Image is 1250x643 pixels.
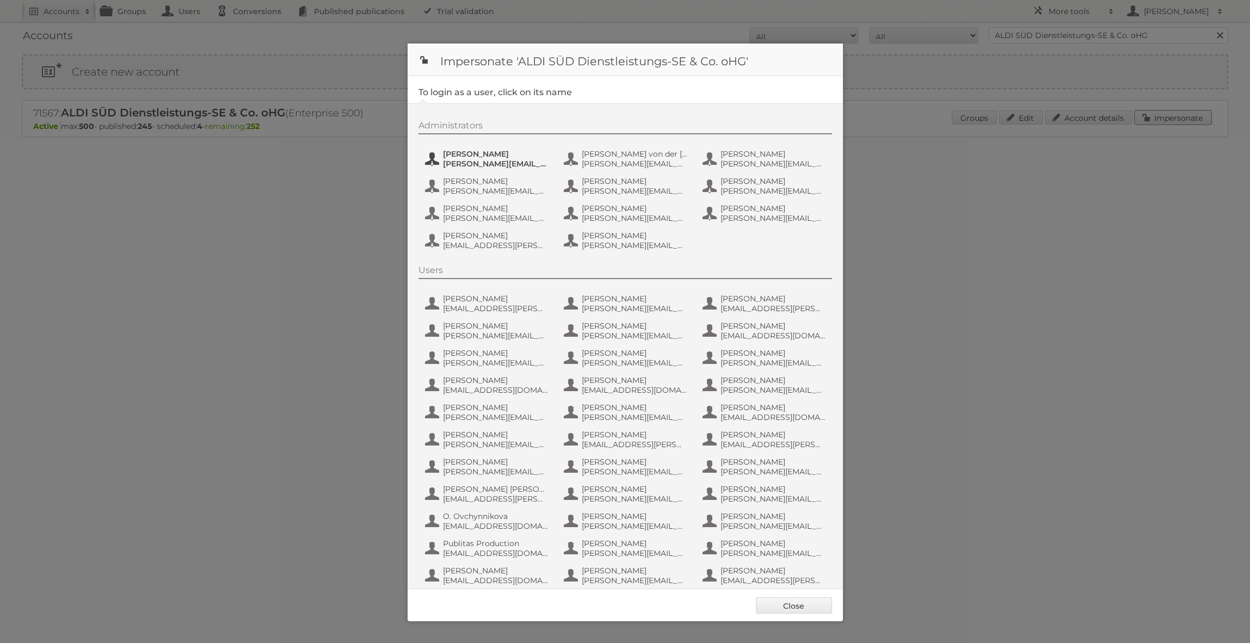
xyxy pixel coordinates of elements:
button: [PERSON_NAME] [EMAIL_ADDRESS][PERSON_NAME][DOMAIN_NAME] [563,429,691,450]
span: [PERSON_NAME] [582,176,687,186]
span: [PERSON_NAME][EMAIL_ADDRESS][DOMAIN_NAME] [582,521,687,531]
button: [PERSON_NAME] [PERSON_NAME][EMAIL_ADDRESS][DOMAIN_NAME] [424,456,552,478]
span: [PERSON_NAME] [582,511,687,521]
span: [EMAIL_ADDRESS][PERSON_NAME][DOMAIN_NAME] [443,240,549,250]
button: [PERSON_NAME] [PERSON_NAME][EMAIL_ADDRESS][PERSON_NAME][DOMAIN_NAME] [701,148,829,170]
span: [PERSON_NAME] [443,430,549,440]
span: [PERSON_NAME] [721,149,826,159]
span: [PERSON_NAME][EMAIL_ADDRESS][DOMAIN_NAME] [582,467,687,477]
button: [PERSON_NAME] [PERSON_NAME][EMAIL_ADDRESS][PERSON_NAME][DOMAIN_NAME] [563,401,691,423]
span: [PERSON_NAME] [721,375,826,385]
h1: Impersonate 'ALDI SÜD Dienstleistungs-SE & Co. oHG' [408,44,843,76]
button: [PERSON_NAME] [PERSON_NAME][EMAIL_ADDRESS][PERSON_NAME][DOMAIN_NAME] [424,175,552,197]
button: [PERSON_NAME] [PERSON_NAME][EMAIL_ADDRESS][PERSON_NAME][DOMAIN_NAME] [701,483,829,505]
button: [PERSON_NAME] [PERSON_NAME][EMAIL_ADDRESS][DOMAIN_NAME] [701,175,829,197]
button: [PERSON_NAME] [PERSON_NAME][EMAIL_ADDRESS][DOMAIN_NAME] [563,456,691,478]
span: [PERSON_NAME] [582,457,687,467]
button: [PERSON_NAME] [PERSON_NAME][EMAIL_ADDRESS][DOMAIN_NAME] [424,202,552,224]
button: [PERSON_NAME] [PERSON_NAME][EMAIL_ADDRESS][PERSON_NAME][DOMAIN_NAME] [701,347,829,369]
span: [EMAIL_ADDRESS][DOMAIN_NAME] [443,521,549,531]
button: [PERSON_NAME] [PERSON_NAME][EMAIL_ADDRESS][DOMAIN_NAME] [701,510,829,532]
span: [PERSON_NAME][EMAIL_ADDRESS][DOMAIN_NAME] [443,467,549,477]
span: [PERSON_NAME][EMAIL_ADDRESS][DOMAIN_NAME] [582,159,687,169]
span: [PERSON_NAME][EMAIL_ADDRESS][DOMAIN_NAME] [721,186,826,196]
div: Users [418,265,832,279]
span: [PERSON_NAME][EMAIL_ADDRESS][DOMAIN_NAME] [721,548,826,558]
button: [PERSON_NAME] [PERSON_NAME][EMAIL_ADDRESS][PERSON_NAME][DOMAIN_NAME] [424,320,552,342]
span: [PERSON_NAME] [582,294,687,304]
button: [PERSON_NAME] [EMAIL_ADDRESS][DOMAIN_NAME] [701,401,829,423]
span: [PERSON_NAME] [721,430,826,440]
button: [PERSON_NAME] [PERSON_NAME][EMAIL_ADDRESS][PERSON_NAME][DOMAIN_NAME] [424,347,552,369]
button: [PERSON_NAME] [EMAIL_ADDRESS][PERSON_NAME][DOMAIN_NAME] [424,293,552,314]
span: [PERSON_NAME] [443,203,549,213]
div: Administrators [418,120,832,134]
button: [PERSON_NAME] [PERSON_NAME][EMAIL_ADDRESS][PERSON_NAME][DOMAIN_NAME] [563,483,691,505]
span: [EMAIL_ADDRESS][PERSON_NAME][DOMAIN_NAME] [721,440,826,449]
button: [PERSON_NAME] von der [PERSON_NAME] [PERSON_NAME][EMAIL_ADDRESS][DOMAIN_NAME] [563,148,691,170]
span: [PERSON_NAME][EMAIL_ADDRESS][DOMAIN_NAME] [582,576,687,585]
span: [PERSON_NAME] [721,321,826,331]
span: [PERSON_NAME] [582,484,687,494]
button: [PERSON_NAME] [PERSON_NAME][EMAIL_ADDRESS][PERSON_NAME][DOMAIN_NAME] [424,429,552,450]
span: [PERSON_NAME] [582,231,687,240]
span: [PERSON_NAME][EMAIL_ADDRESS][PERSON_NAME][DOMAIN_NAME] [582,548,687,558]
span: [PERSON_NAME][EMAIL_ADDRESS][DOMAIN_NAME] [443,159,549,169]
span: [PERSON_NAME][EMAIL_ADDRESS][DOMAIN_NAME] [443,213,549,223]
button: O. Ovchynnikova [EMAIL_ADDRESS][DOMAIN_NAME] [424,510,552,532]
span: [PERSON_NAME] [721,403,826,412]
span: [EMAIL_ADDRESS][PERSON_NAME][DOMAIN_NAME] [721,576,826,585]
span: [EMAIL_ADDRESS][DOMAIN_NAME] [443,576,549,585]
button: [PERSON_NAME] [PERSON_NAME][EMAIL_ADDRESS][PERSON_NAME][DOMAIN_NAME] [563,537,691,559]
span: [PERSON_NAME][EMAIL_ADDRESS][DOMAIN_NAME] [721,521,826,531]
span: [PERSON_NAME] [443,375,549,385]
button: [PERSON_NAME] [PERSON_NAME][EMAIL_ADDRESS][PERSON_NAME][DOMAIN_NAME] [701,456,829,478]
button: [PERSON_NAME] [PERSON_NAME] [EMAIL_ADDRESS][PERSON_NAME][PERSON_NAME][DOMAIN_NAME] [424,483,552,505]
span: [PERSON_NAME] [721,176,826,186]
span: [EMAIL_ADDRESS][DOMAIN_NAME] [721,412,826,422]
span: [PERSON_NAME] [443,231,549,240]
button: [PERSON_NAME] [EMAIL_ADDRESS][PERSON_NAME][DOMAIN_NAME] [701,293,829,314]
span: [PERSON_NAME][EMAIL_ADDRESS][DOMAIN_NAME] [721,385,826,395]
span: [PERSON_NAME] [582,403,687,412]
span: [PERSON_NAME][EMAIL_ADDRESS][PERSON_NAME][DOMAIN_NAME] [443,331,549,341]
span: [PERSON_NAME][EMAIL_ADDRESS][PERSON_NAME][DOMAIN_NAME] [721,159,826,169]
span: [PERSON_NAME][EMAIL_ADDRESS][PERSON_NAME][DOMAIN_NAME] [582,240,687,250]
button: [PERSON_NAME] [PERSON_NAME][EMAIL_ADDRESS][PERSON_NAME][DOMAIN_NAME] [563,230,691,251]
span: [PERSON_NAME] [443,149,549,159]
span: [PERSON_NAME][EMAIL_ADDRESS][PERSON_NAME][DOMAIN_NAME] [721,358,826,368]
span: [PERSON_NAME][EMAIL_ADDRESS][PERSON_NAME][DOMAIN_NAME] [443,358,549,368]
button: [PERSON_NAME] [PERSON_NAME][EMAIL_ADDRESS][DOMAIN_NAME] [563,565,691,586]
span: [PERSON_NAME] [721,457,826,467]
span: [PERSON_NAME][EMAIL_ADDRESS][PERSON_NAME][DOMAIN_NAME] [721,467,826,477]
span: [PERSON_NAME] [443,176,549,186]
span: [EMAIL_ADDRESS][DOMAIN_NAME] [721,331,826,341]
span: [PERSON_NAME] [443,321,549,331]
span: [PERSON_NAME] [721,566,826,576]
span: [PERSON_NAME] [582,348,687,358]
span: [PERSON_NAME] [721,348,826,358]
span: [EMAIL_ADDRESS][DOMAIN_NAME] [443,385,549,395]
button: [PERSON_NAME] [EMAIL_ADDRESS][DOMAIN_NAME] [424,565,552,586]
button: [PERSON_NAME] [PERSON_NAME][EMAIL_ADDRESS][PERSON_NAME][DOMAIN_NAME] [563,320,691,342]
span: [PERSON_NAME][EMAIL_ADDRESS][PERSON_NAME][DOMAIN_NAME] [582,304,687,313]
button: [PERSON_NAME] [EMAIL_ADDRESS][PERSON_NAME][DOMAIN_NAME] [701,565,829,586]
span: [PERSON_NAME][EMAIL_ADDRESS][PERSON_NAME][DOMAIN_NAME] [582,494,687,504]
span: [PERSON_NAME] [582,321,687,331]
span: [EMAIL_ADDRESS][PERSON_NAME][DOMAIN_NAME] [582,440,687,449]
button: [PERSON_NAME] [PERSON_NAME][EMAIL_ADDRESS][PERSON_NAME][DOMAIN_NAME] [563,293,691,314]
span: [EMAIL_ADDRESS][DOMAIN_NAME] [582,385,687,395]
span: [PERSON_NAME] [582,430,687,440]
span: [PERSON_NAME] von der [PERSON_NAME] [582,149,687,159]
legend: To login as a user, click on its name [418,87,572,97]
button: [PERSON_NAME] [EMAIL_ADDRESS][DOMAIN_NAME] [701,320,829,342]
span: [PERSON_NAME][EMAIL_ADDRESS][PERSON_NAME][DOMAIN_NAME] [582,331,687,341]
span: [EMAIL_ADDRESS][PERSON_NAME][PERSON_NAME][DOMAIN_NAME] [443,494,549,504]
span: [PERSON_NAME][EMAIL_ADDRESS][PERSON_NAME][DOMAIN_NAME] [721,213,826,223]
span: [PERSON_NAME] [582,566,687,576]
button: [PERSON_NAME] [PERSON_NAME][EMAIL_ADDRESS][DOMAIN_NAME] [424,401,552,423]
span: [PERSON_NAME] [721,203,826,213]
span: [PERSON_NAME][EMAIL_ADDRESS][DOMAIN_NAME] [582,213,687,223]
button: [PERSON_NAME] [PERSON_NAME][EMAIL_ADDRESS][DOMAIN_NAME] [563,510,691,532]
button: [PERSON_NAME] [EMAIL_ADDRESS][DOMAIN_NAME] [563,374,691,396]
